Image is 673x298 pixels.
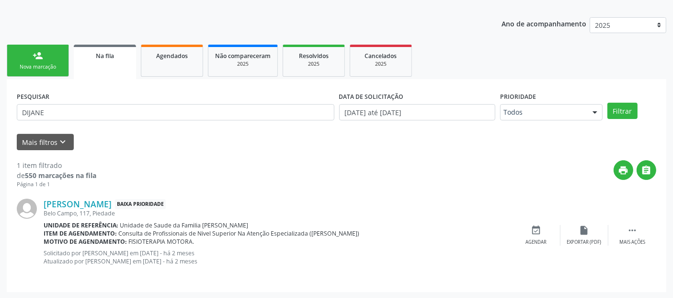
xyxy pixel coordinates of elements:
input: Nome, CNS [17,104,334,120]
button: Mais filtroskeyboard_arrow_down [17,134,74,151]
span: Na fila [96,52,114,60]
span: Agendados [156,52,188,60]
div: de [17,170,96,180]
div: 2025 [290,60,338,68]
i: insert_drive_file [579,225,590,236]
b: Item de agendamento: [44,229,117,238]
div: Nova marcação [14,63,62,71]
label: Prioridade [500,89,536,104]
div: Agendar [526,239,547,246]
span: Todos [503,107,583,117]
i:  [641,165,652,176]
div: Belo Campo, 117, Piedade [44,209,513,217]
div: person_add [33,50,43,61]
span: Resolvidos [299,52,329,60]
button: print [614,160,633,180]
div: Exportar (PDF) [567,239,602,246]
i: keyboard_arrow_down [58,137,68,147]
span: Não compareceram [215,52,271,60]
i: print [618,165,629,176]
div: 2025 [215,60,271,68]
span: FISIOTERAPIA MOTORA. [129,238,194,246]
div: Mais ações [619,239,645,246]
b: Unidade de referência: [44,221,118,229]
b: Motivo de agendamento: [44,238,127,246]
div: 1 item filtrado [17,160,96,170]
strong: 550 marcações na fila [25,171,96,180]
i:  [627,225,638,236]
div: Página 1 de 1 [17,180,96,189]
img: img [17,199,37,219]
i: event_available [531,225,542,236]
span: Unidade de Saude da Familia [PERSON_NAME] [120,221,249,229]
span: Cancelados [365,52,397,60]
div: 2025 [357,60,405,68]
input: Selecione um intervalo [339,104,495,120]
label: DATA DE SOLICITAÇÃO [339,89,404,104]
p: Ano de acompanhamento [502,17,586,29]
button: Filtrar [607,103,638,119]
button:  [637,160,656,180]
span: Baixa Prioridade [115,199,166,209]
p: Solicitado por [PERSON_NAME] em [DATE] - há 2 meses Atualizado por [PERSON_NAME] em [DATE] - há 2... [44,249,513,265]
label: PESQUISAR [17,89,49,104]
span: Consulta de Profissionais de Nivel Superior Na Atenção Especializada ([PERSON_NAME]) [119,229,360,238]
a: [PERSON_NAME] [44,199,112,209]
